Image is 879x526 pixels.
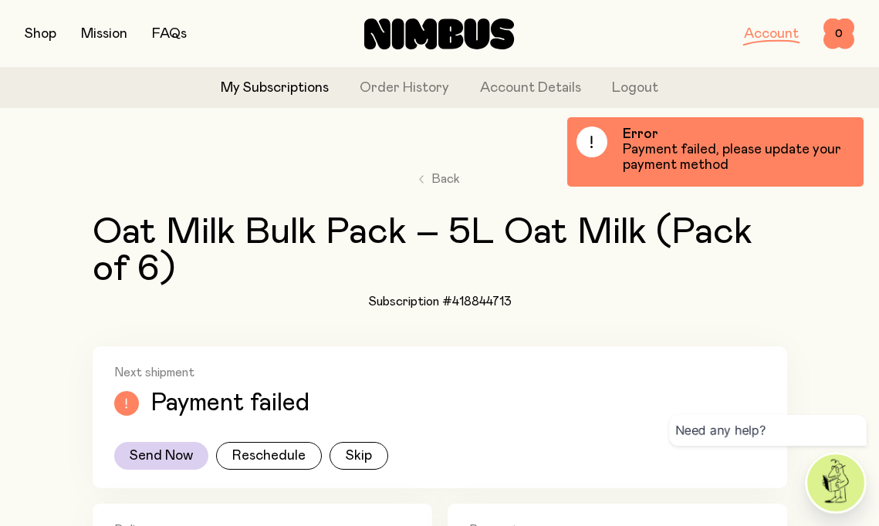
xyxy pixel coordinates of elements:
[480,78,581,99] a: Account Details
[823,19,854,49] button: 0
[216,442,322,470] button: Reschedule
[744,27,799,41] a: Account
[151,389,309,417] p: Payment failed
[114,442,208,470] button: Send Now
[221,78,329,99] a: My Subscriptions
[93,214,787,288] h2: Oat Milk Bulk Pack – 5L Oat Milk (Pack of 6)
[612,78,658,99] button: Logout
[360,78,449,99] a: Order History
[807,454,864,511] img: agent
[623,126,854,142] h6: Error
[330,442,388,470] button: Skip
[81,27,127,41] a: Mission
[431,170,460,188] span: Back
[623,142,854,173] p: Payment failed, please update your payment method
[669,415,867,446] div: Need any help?
[419,170,460,188] a: Back
[152,27,187,41] a: FAQs
[114,365,766,380] h2: Next shipment
[368,294,512,309] h1: Subscription #418844713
